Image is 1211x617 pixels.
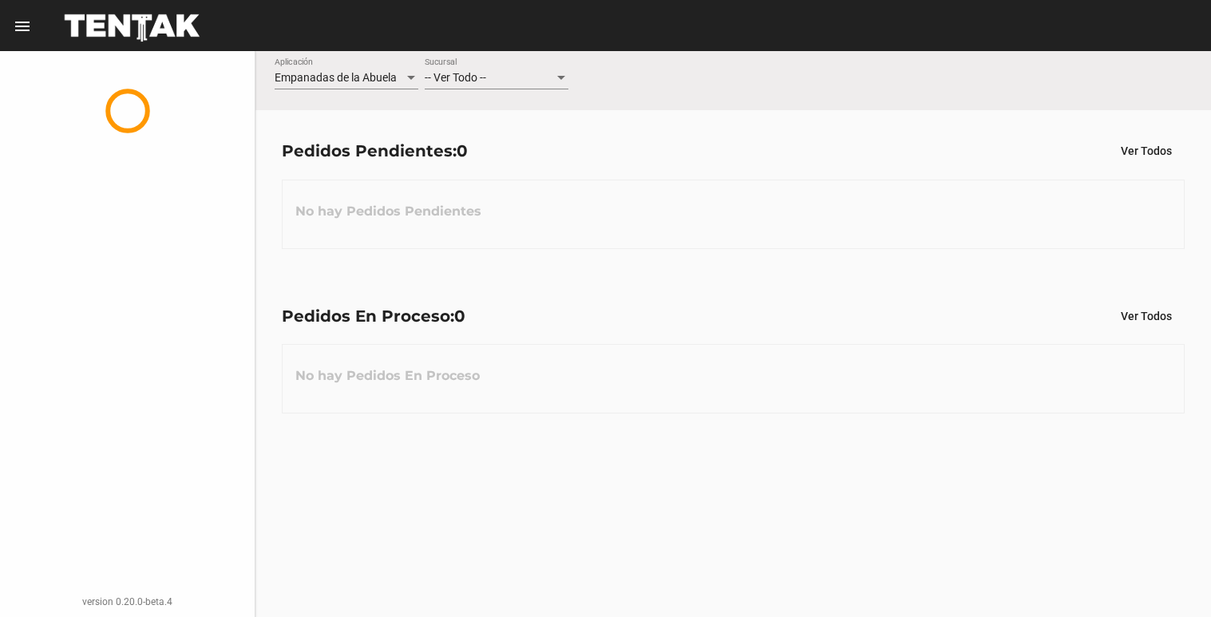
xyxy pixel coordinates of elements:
span: 0 [454,307,465,326]
span: 0 [457,141,468,160]
span: -- Ver Todo -- [425,71,486,84]
div: version 0.20.0-beta.4 [13,594,242,610]
div: Pedidos Pendientes: [282,138,468,164]
button: Ver Todos [1108,302,1185,330]
span: Ver Todos [1121,310,1172,322]
h3: No hay Pedidos En Proceso [283,352,493,400]
button: Ver Todos [1108,136,1185,165]
div: Pedidos En Proceso: [282,303,465,329]
h3: No hay Pedidos Pendientes [283,188,494,235]
span: Empanadas de la Abuela [275,71,397,84]
span: Ver Todos [1121,144,1172,157]
mat-icon: menu [13,17,32,36]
